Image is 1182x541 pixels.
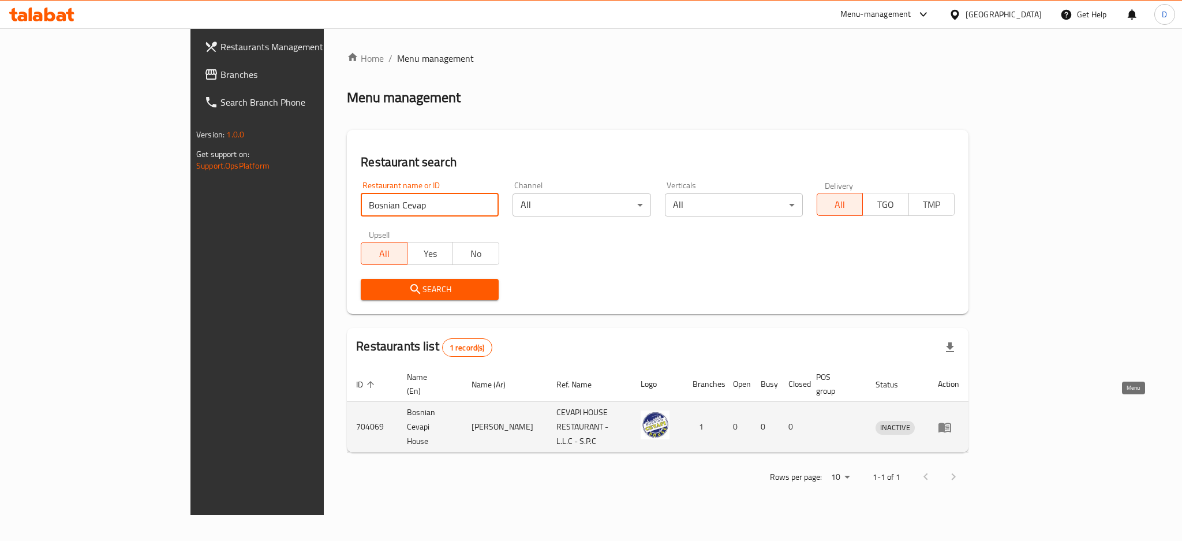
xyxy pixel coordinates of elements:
[361,279,499,300] button: Search
[825,181,854,189] label: Delivery
[195,33,388,61] a: Restaurants Management
[361,242,407,265] button: All
[724,402,751,453] td: 0
[195,88,388,116] a: Search Branch Phone
[556,378,607,391] span: Ref. Name
[867,196,904,213] span: TGO
[195,61,388,88] a: Branches
[876,421,915,434] span: INACTIVE
[822,196,858,213] span: All
[779,367,807,402] th: Closed
[724,367,751,402] th: Open
[665,193,803,217] div: All
[398,402,462,453] td: Bosnian Cevapi House
[873,470,900,484] p: 1-1 of 1
[1162,8,1167,21] span: D
[683,402,724,453] td: 1
[547,402,631,453] td: CEVAPI HOUSE RESTAURANT - L.L.C - S.P.C
[397,51,474,65] span: Menu management
[220,40,379,54] span: Restaurants Management
[347,367,968,453] table: enhanced table
[220,68,379,81] span: Branches
[220,95,379,109] span: Search Branch Phone
[369,230,390,238] label: Upsell
[751,367,779,402] th: Busy
[443,342,492,353] span: 1 record(s)
[472,378,521,391] span: Name (Ar)
[770,470,822,484] p: Rows per page:
[196,127,225,142] span: Version:
[407,242,453,265] button: Yes
[388,51,392,65] li: /
[840,8,911,21] div: Menu-management
[356,338,492,357] h2: Restaurants list
[442,338,492,357] div: Total records count
[366,245,402,262] span: All
[370,282,489,297] span: Search
[347,51,968,65] nav: breadcrumb
[458,245,494,262] span: No
[361,193,499,217] input: Search for restaurant name or ID..
[816,370,852,398] span: POS group
[929,367,968,402] th: Action
[966,8,1042,21] div: [GEOGRAPHIC_DATA]
[862,193,908,216] button: TGO
[412,245,448,262] span: Yes
[817,193,863,216] button: All
[196,158,270,173] a: Support.OpsPlatform
[779,402,807,453] td: 0
[631,367,683,402] th: Logo
[914,196,950,213] span: TMP
[356,378,378,391] span: ID
[936,334,964,361] div: Export file
[641,411,669,439] img: Bosnian Cevapi House
[876,421,915,435] div: INACTIVE
[683,367,724,402] th: Branches
[452,242,499,265] button: No
[407,370,448,398] span: Name (En)
[876,378,913,391] span: Status
[751,402,779,453] td: 0
[226,127,244,142] span: 1.0.0
[361,154,955,171] h2: Restaurant search
[908,193,955,216] button: TMP
[347,88,461,107] h2: Menu management
[462,402,547,453] td: [PERSON_NAME]
[513,193,650,217] div: All
[826,469,854,486] div: Rows per page:
[196,147,249,162] span: Get support on:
